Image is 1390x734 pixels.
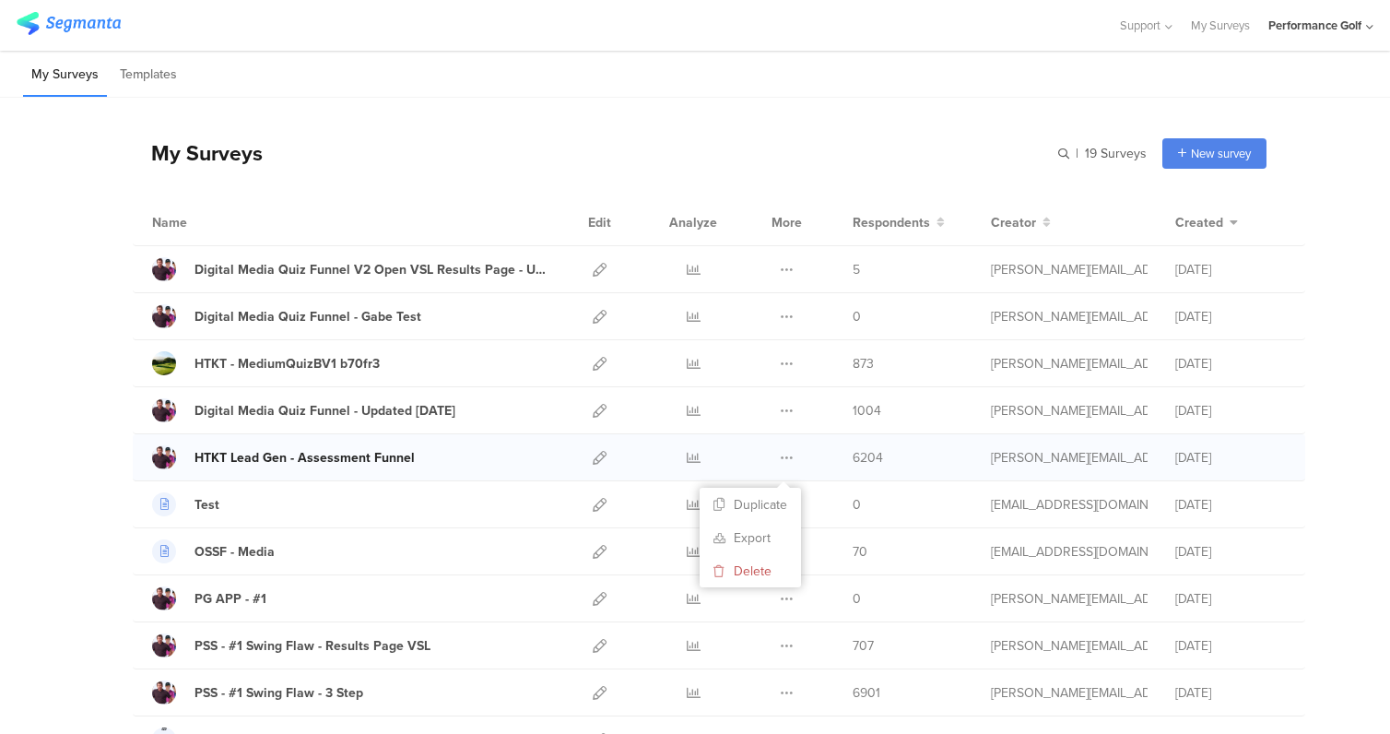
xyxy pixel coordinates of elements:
[17,12,121,35] img: segmanta logo
[853,213,945,232] button: Respondents
[1175,354,1286,373] div: [DATE]
[152,633,430,657] a: PSS - #1 Swing Flaw - Results Page VSL
[991,589,1148,609] div: jacob@performancegolfzone.com
[194,589,266,609] div: PG APP - #1
[112,53,185,97] li: Templates
[1085,144,1147,163] span: 19 Surveys
[1175,401,1286,420] div: [DATE]
[152,586,266,610] a: PG APP - #1
[991,260,1148,279] div: danielle@performancegolfzone.com
[152,257,552,281] a: Digital Media Quiz Funnel V2 Open VSL Results Page - Updated [DATE]
[23,53,107,97] li: My Surveys
[700,554,801,587] button: Delete
[991,213,1036,232] span: Creator
[853,401,881,420] span: 1004
[1175,448,1286,468] div: [DATE]
[853,307,861,326] span: 0
[666,199,721,245] div: Analyze
[194,401,455,420] div: Digital Media Quiz Funnel - Updated 7.30.25
[1073,144,1081,163] span: |
[1191,145,1251,162] span: New survey
[700,521,801,554] a: Export
[1175,636,1286,656] div: [DATE]
[194,683,363,703] div: PSS - #1 Swing Flaw - 3 Step
[853,589,861,609] span: 0
[853,636,874,656] span: 707
[152,213,263,232] div: Name
[152,445,415,469] a: HTKT Lead Gen - Assessment Funnel
[767,199,807,245] div: More
[853,495,861,515] span: 0
[991,213,1051,232] button: Creator
[194,354,380,373] div: HTKT - MediumQuizBV1 b70fr3
[1175,542,1286,562] div: [DATE]
[133,137,263,169] div: My Surveys
[194,307,421,326] div: Digital Media Quiz Funnel - Gabe Test
[853,542,867,562] span: 70
[194,260,552,279] div: Digital Media Quiz Funnel V2 Open VSL Results Page - Updated 7.30.25
[991,448,1148,468] div: danielle@performancegolfzone.com
[1175,495,1286,515] div: [DATE]
[152,351,380,375] a: HTKT - MediumQuizBV1 b70fr3
[991,542,1148,562] div: hanaan@performancegolfzone.com
[1175,589,1286,609] div: [DATE]
[991,495,1148,515] div: hanaan@performancegolfzone.com
[152,681,363,704] a: PSS - #1 Swing Flaw - 3 Step
[580,199,619,245] div: Edit
[853,260,860,279] span: 5
[853,213,930,232] span: Respondents
[853,448,883,468] span: 6204
[1175,213,1238,232] button: Created
[853,683,880,703] span: 6901
[991,401,1148,420] div: danielle@performancegolfzone.com
[1175,213,1223,232] span: Created
[194,542,275,562] div: OSSF - Media
[1175,260,1286,279] div: [DATE]
[152,304,421,328] a: Digital Media Quiz Funnel - Gabe Test
[853,354,874,373] span: 873
[1175,307,1286,326] div: [DATE]
[152,492,219,516] a: Test
[1175,683,1286,703] div: [DATE]
[991,354,1148,373] div: danielle@performancegolfzone.com
[194,636,430,656] div: PSS - #1 Swing Flaw - Results Page VSL
[194,495,219,515] div: Test
[991,636,1148,656] div: danielle@performancegolfzone.com
[991,683,1148,703] div: danielle@performancegolfzone.com
[1120,17,1160,34] span: Support
[700,488,801,521] button: Duplicate
[152,539,275,563] a: OSSF - Media
[991,307,1148,326] div: danielle@performancegolfzone.com
[152,398,455,422] a: Digital Media Quiz Funnel - Updated [DATE]
[194,448,415,468] div: HTKT Lead Gen - Assessment Funnel
[1268,17,1361,34] div: Performance Golf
